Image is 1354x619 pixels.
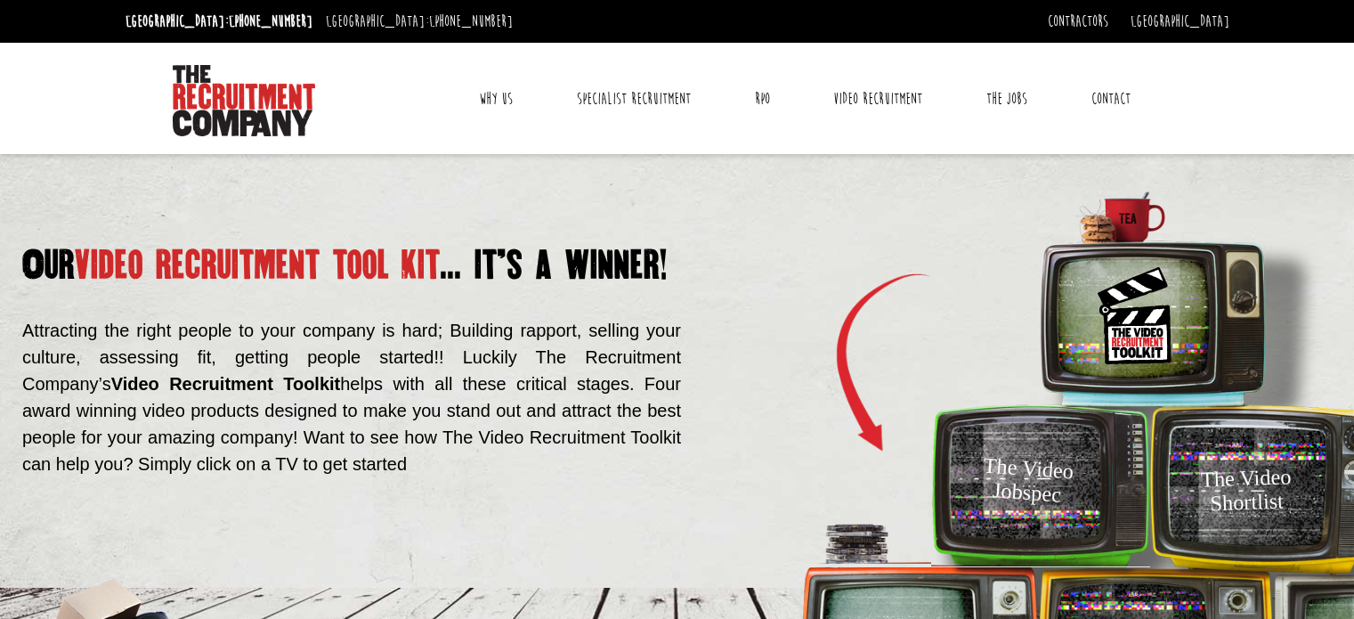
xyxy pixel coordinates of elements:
[1092,262,1177,369] img: Toolkit_Logo.svg
[931,403,1150,566] img: TV-Green.png
[229,12,312,31] a: [PHONE_NUMBER]
[742,77,783,121] a: RPO
[173,65,315,136] img: The Recruitment Company
[563,77,704,121] a: Specialist Recruitment
[1166,463,1326,517] h3: The Video Shortlist
[1048,12,1108,31] a: Contractors
[820,77,936,121] a: Video Recruitment
[931,190,1354,403] img: tv-blue.png
[1131,12,1229,31] a: [GEOGRAPHIC_DATA]
[981,453,1074,507] h3: The Video Jobspec
[1150,403,1354,567] img: tv-yellow-bright.png
[429,12,513,31] a: [PHONE_NUMBER]
[1078,77,1144,121] a: Contact
[441,243,669,287] span: ... it’s a winner!
[22,249,762,281] h1: video recruitment tool kit
[22,243,75,287] span: Our
[798,190,931,564] img: Arrow.png
[466,77,526,121] a: Why Us
[973,77,1041,121] a: The Jobs
[321,7,517,36] li: [GEOGRAPHIC_DATA]:
[111,374,341,394] strong: Video Recruitment Toolkit
[22,317,681,477] p: Attracting the right people to your company is hard; Building rapport, selling your culture, asse...
[121,7,317,36] li: [GEOGRAPHIC_DATA]:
